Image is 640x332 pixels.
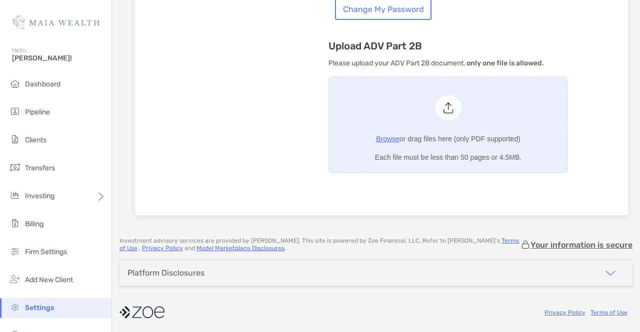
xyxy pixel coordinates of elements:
img: icon arrow [604,267,616,279]
img: clients icon [9,133,21,145]
span: Settings [25,304,54,312]
span: Browseor drag files here (only PDF supported)Each file must be less than 50 pages or 4.5MB. [329,77,567,173]
span: Transfers [25,164,55,172]
img: transfers icon [9,161,21,173]
p: or drag files here (only PDF supported) [376,133,520,145]
a: Privacy Policy [544,309,585,316]
span: [PERSON_NAME]! [12,54,105,62]
span: Billing [25,220,43,228]
a: Terms of Use [590,309,627,316]
a: Model Marketplace Disclosures [196,245,284,252]
img: pipeline icon [9,105,21,117]
span: Dashboard [25,80,60,88]
span: Browse [376,135,399,143]
p: Each file must be less than 50 pages or 4.5MB. [375,151,521,164]
span: Investing [25,192,54,200]
img: dashboard icon [9,77,21,89]
img: billing icon [9,217,21,229]
a: Privacy Policy [142,245,183,252]
h3: Upload ADV Part 2B [328,40,568,52]
p: Investment advisory services are provided by [PERSON_NAME] . This site is powered by Zoe Financia... [119,237,520,252]
p: Your information is secure [530,240,632,250]
img: settings icon [9,301,21,313]
b: only one file is allowed. [466,59,544,67]
img: Zoe Logo [12,4,99,40]
a: Terms of Use [119,237,519,252]
span: Clients [25,136,46,144]
img: add_new_client icon [9,273,21,285]
span: Add New Client [25,276,73,284]
p: Please upload your ADV Part 2B document, [328,57,568,69]
span: Pipeline [25,108,50,116]
div: Platform Disclosures [127,268,204,278]
span: Firm Settings [25,248,67,256]
img: investing icon [9,189,21,201]
img: company logo [119,301,164,324]
img: firm-settings icon [9,245,21,257]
